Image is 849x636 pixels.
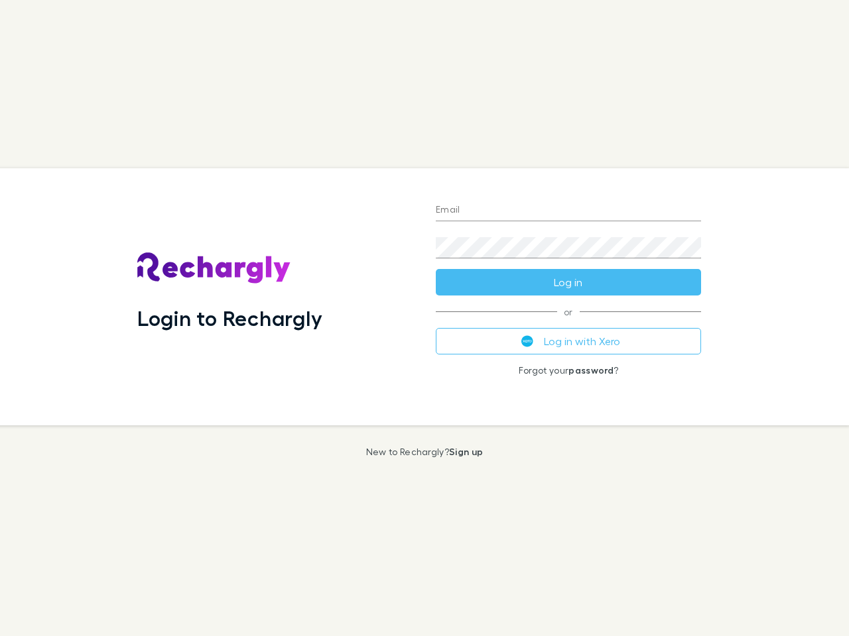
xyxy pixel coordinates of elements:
p: Forgot your ? [436,365,701,376]
a: password [568,364,614,376]
h1: Login to Rechargly [137,305,322,331]
img: Rechargly's Logo [137,252,291,284]
img: Xero's logo [521,335,533,347]
button: Log in with Xero [436,328,701,354]
a: Sign up [449,446,483,457]
p: New to Rechargly? [366,447,484,457]
button: Log in [436,269,701,295]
